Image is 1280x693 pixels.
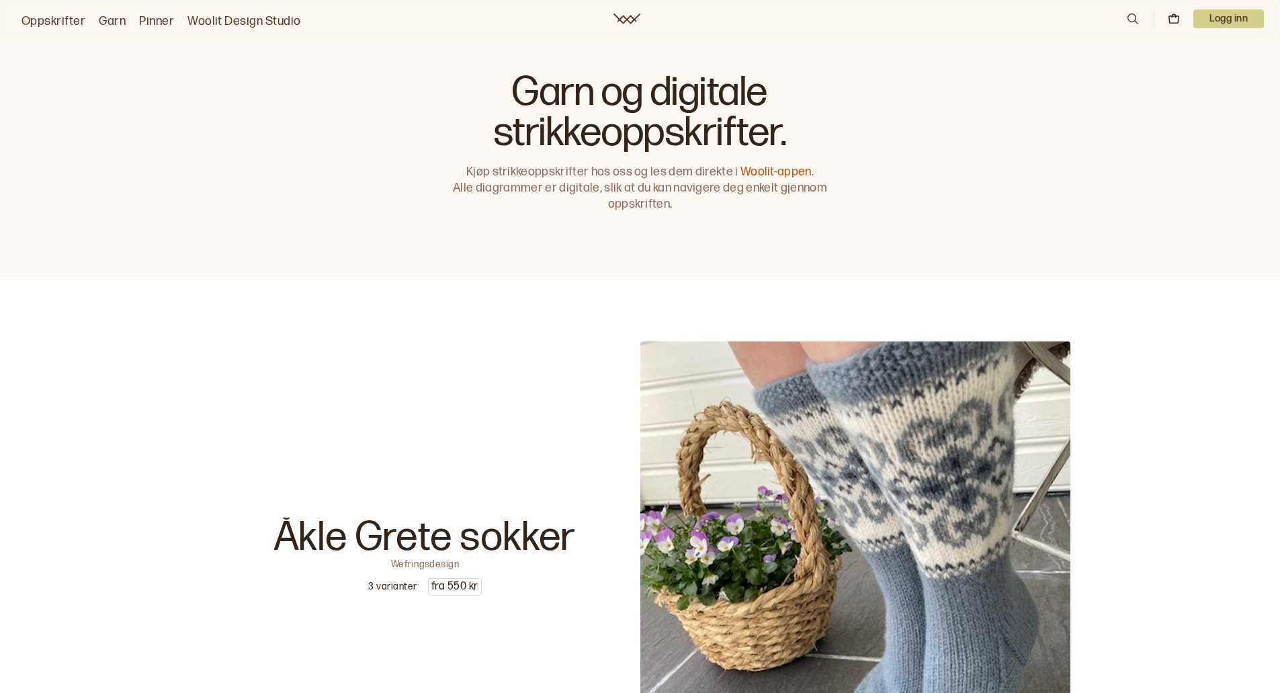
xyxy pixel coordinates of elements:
a: Woolit [613,13,640,24]
p: Logg inn [1193,9,1264,28]
a: Oppskrifter [22,12,85,31]
p: Wefringsdesign [391,558,460,567]
h1: Garn og digitale strikkeoppskrifter. [447,73,834,153]
p: Kjøp strikkeoppskrifter hos oss og les dem direkte i Alle diagrammer er digitale, slik at du kan ... [447,164,834,212]
a: Pinner [139,12,174,31]
p: fra 550 kr [429,579,481,595]
button: User dropdown [1193,9,1264,28]
a: Woolit-appen. [740,165,814,179]
a: Woolit Design Studio [187,12,301,31]
a: Garn [99,12,126,31]
p: Åkle Grete sokker [274,518,577,558]
p: 3 varianter [368,580,417,594]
